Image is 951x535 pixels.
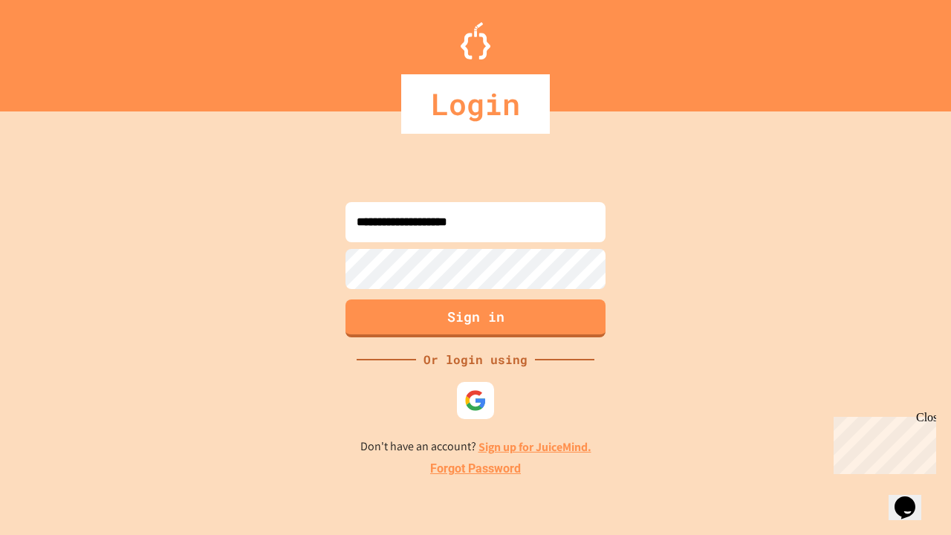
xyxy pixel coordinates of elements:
img: google-icon.svg [464,389,487,412]
iframe: chat widget [889,476,936,520]
button: Sign in [345,299,606,337]
a: Forgot Password [430,460,521,478]
iframe: chat widget [828,411,936,474]
div: Chat with us now!Close [6,6,103,94]
p: Don't have an account? [360,438,591,456]
div: Login [401,74,550,134]
div: Or login using [416,351,535,369]
a: Sign up for JuiceMind. [478,439,591,455]
img: Logo.svg [461,22,490,59]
